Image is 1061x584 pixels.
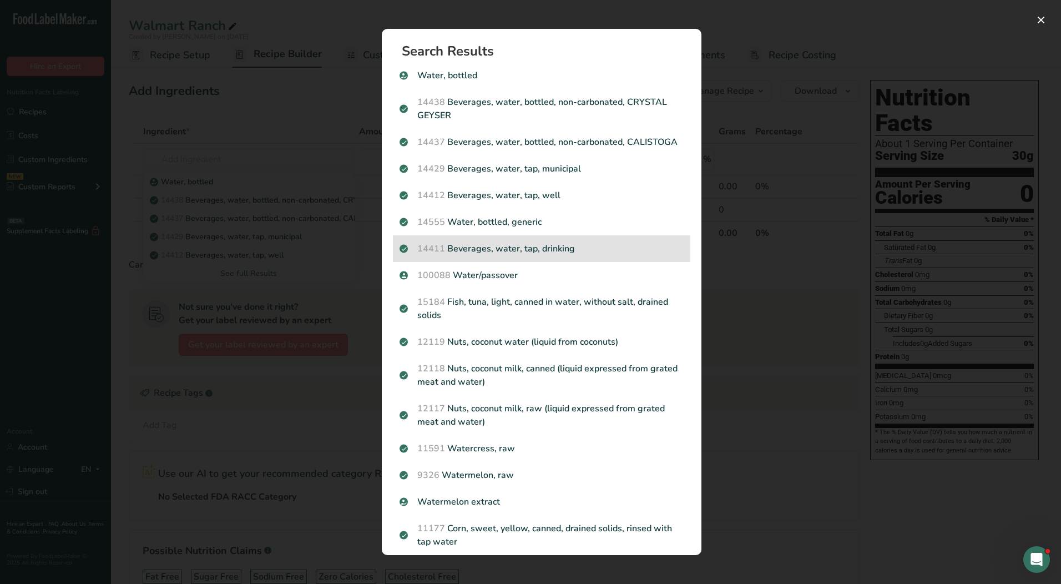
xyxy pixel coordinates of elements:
[402,44,690,58] h1: Search Results
[417,163,445,175] span: 14429
[417,363,445,375] span: 12118
[417,96,445,108] span: 14438
[400,215,684,229] p: Water, bottled, generic
[417,442,445,455] span: 11591
[400,469,684,482] p: Watermelon, raw
[1023,546,1050,573] iframe: Intercom live chat
[417,189,445,202] span: 14412
[417,522,445,535] span: 11177
[400,69,684,82] p: Water, bottled
[400,442,684,455] p: Watercress, raw
[417,336,445,348] span: 12119
[417,136,445,148] span: 14437
[400,242,684,255] p: Beverages, water, tap, drinking
[400,362,684,389] p: Nuts, coconut milk, canned (liquid expressed from grated meat and water)
[400,495,684,509] p: Watermelon extract
[417,269,451,281] span: 100088
[400,402,684,429] p: Nuts, coconut milk, raw (liquid expressed from grated meat and water)
[400,189,684,202] p: Beverages, water, tap, well
[400,135,684,149] p: Beverages, water, bottled, non-carbonated, CALISTOGA
[400,335,684,349] p: Nuts, coconut water (liquid from coconuts)
[417,469,439,481] span: 9326
[417,402,445,415] span: 12117
[400,295,684,322] p: Fish, tuna, light, canned in water, without salt, drained solids
[417,296,445,308] span: 15184
[400,522,684,548] p: Corn, sweet, yellow, canned, drained solids, rinsed with tap water
[400,95,684,122] p: Beverages, water, bottled, non-carbonated, CRYSTAL GEYSER
[417,243,445,255] span: 14411
[417,216,445,228] span: 14555
[400,269,684,282] p: Water/passover
[400,162,684,175] p: Beverages, water, tap, municipal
